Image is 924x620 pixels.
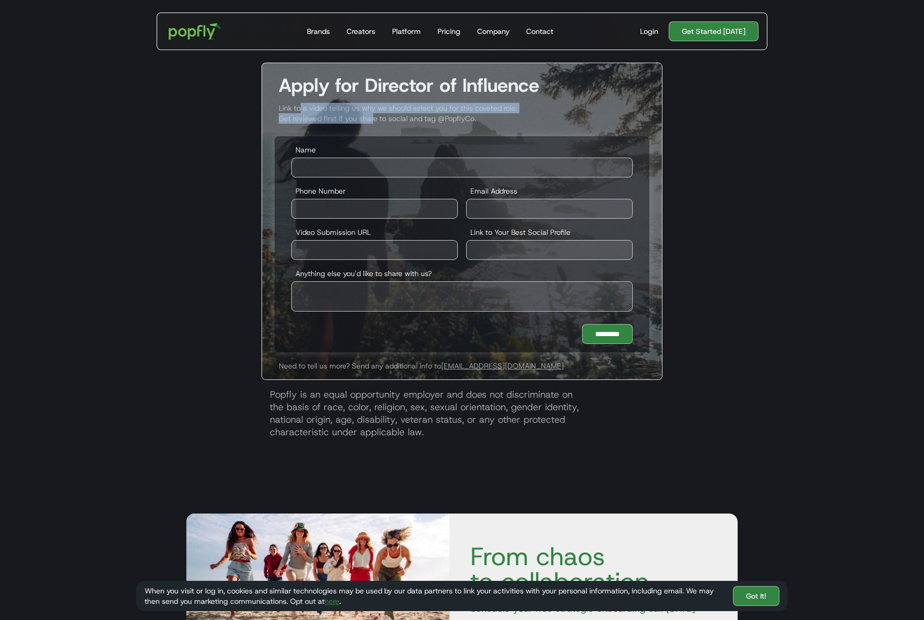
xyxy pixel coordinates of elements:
div: Login [640,26,658,37]
label: Name [291,145,633,155]
div: Contact [526,26,553,37]
a: here [325,597,339,606]
div: Link to a video telling us why we should select you for this coveted role. Get reviewed first if ... [262,103,662,124]
a: Contact [522,13,558,50]
a: home [161,16,229,47]
a: Get Started [DATE] [669,21,759,41]
a: Brands [303,13,334,50]
a: Creators [342,13,380,50]
label: Link to Your Best Social Profile [466,227,633,237]
label: Phone Number [291,186,458,196]
label: Anything else you'd like to share with us? [291,268,633,279]
a: Got It! [733,586,779,606]
a: Pricing [433,13,465,50]
div: Company [477,26,510,37]
form: Director of Influence Application [275,136,649,352]
strong: Apply for Director of Influence [279,73,539,98]
label: Video Submission URL [291,227,458,237]
label: Email Address [466,186,633,196]
a: Platform [388,13,425,50]
div: Need to tell us more? Send any additional info to [262,361,662,371]
div: Creators [347,26,375,37]
a: Login [636,26,662,37]
h4: From chaos to collaboration [462,544,725,594]
div: When you visit or log in, cookies and similar technologies may be used by our data partners to li... [145,586,725,606]
p: Popfly is an equal opportunity employer and does not discriminate on the basis of race, color, re... [262,380,662,438]
div: Brands [307,26,330,37]
div: Pricing [437,26,460,37]
div: Platform [392,26,421,37]
a: Company [473,13,514,50]
a: [EMAIL_ADDRESS][DOMAIN_NAME] [441,361,564,371]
